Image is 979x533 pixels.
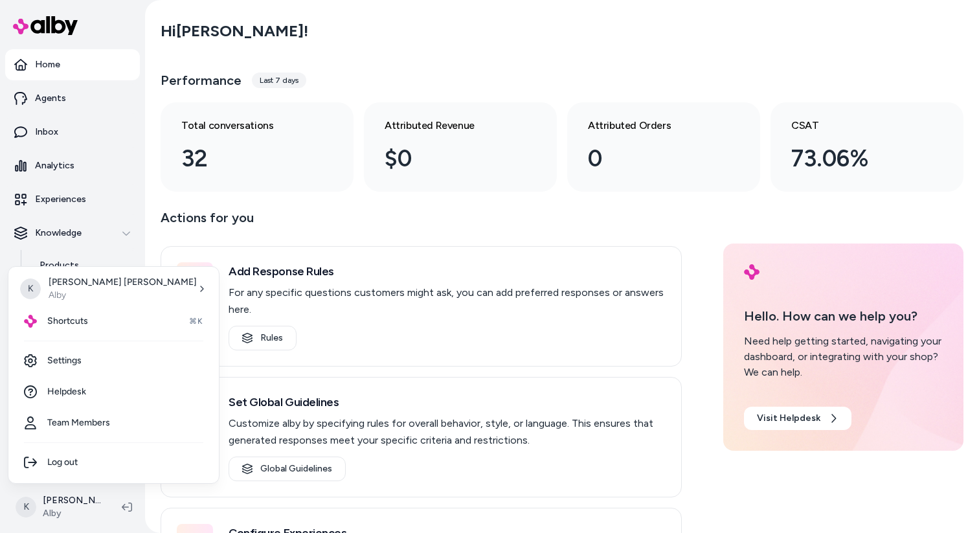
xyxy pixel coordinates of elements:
[49,276,197,289] p: [PERSON_NAME] [PERSON_NAME]
[14,407,214,438] a: Team Members
[14,345,214,376] a: Settings
[14,447,214,478] div: Log out
[20,278,41,299] span: K
[24,315,37,328] img: alby Logo
[49,289,197,302] p: Alby
[47,315,88,328] span: Shortcuts
[47,385,86,398] span: Helpdesk
[189,316,203,326] span: ⌘K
